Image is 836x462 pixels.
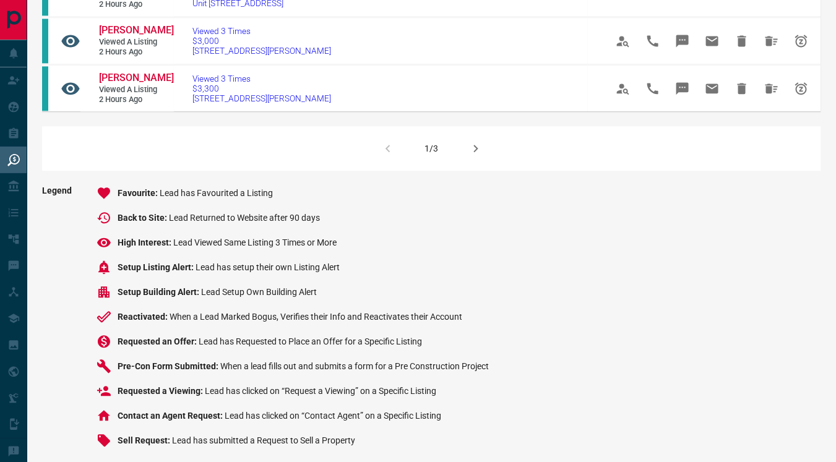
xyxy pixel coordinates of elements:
[786,74,816,103] span: Snooze
[42,186,72,458] span: Legend
[199,336,422,346] span: Lead has Requested to Place an Offer for a Specific Listing
[192,26,331,36] span: Viewed 3 Times
[99,24,174,36] span: [PERSON_NAME]
[99,24,173,37] a: [PERSON_NAME]
[201,287,317,297] span: Lead Setup Own Building Alert
[757,74,786,103] span: Hide All from Jean Espiritu
[118,312,170,322] span: Reactivated
[205,386,436,396] span: Lead has clicked on “Request a Viewing” on a Specific Listing
[697,74,727,103] span: Email
[99,95,173,105] span: 2 hours ago
[169,213,320,223] span: Lead Returned to Website after 90 days
[172,435,355,445] span: Lead has submitted a Request to Sell a Property
[192,74,331,103] a: Viewed 3 Times$3,300[STREET_ADDRESS][PERSON_NAME]
[118,237,173,247] span: High Interest
[42,66,48,111] div: condos.ca
[99,72,174,83] span: [PERSON_NAME]
[99,37,173,48] span: Viewed a Listing
[118,361,220,371] span: Pre-Con Form Submitted
[192,83,331,93] span: $3,300
[608,26,638,56] span: View Profile
[225,411,441,421] span: Lead has clicked on “Contact Agent” on a Specific Listing
[192,26,331,56] a: Viewed 3 Times$3,000[STREET_ADDRESS][PERSON_NAME]
[786,26,816,56] span: Snooze
[99,85,173,95] span: Viewed a Listing
[118,386,205,396] span: Requested a Viewing
[668,26,697,56] span: Message
[118,188,160,198] span: Favourite
[118,287,201,297] span: Setup Building Alert
[220,361,489,371] span: When a lead fills out and submits a form for a Pre Construction Project
[192,36,331,46] span: $3,000
[668,74,697,103] span: Message
[160,188,273,198] span: Lead has Favourited a Listing
[425,143,439,153] div: 1/3
[118,262,196,272] span: Setup Listing Alert
[42,19,48,63] div: condos.ca
[757,26,786,56] span: Hide All from Jean Espiritu
[608,74,638,103] span: View Profile
[192,74,331,83] span: Viewed 3 Times
[192,93,331,103] span: [STREET_ADDRESS][PERSON_NAME]
[118,411,225,421] span: Contact an Agent Request
[638,74,668,103] span: Call
[173,237,337,247] span: Lead Viewed Same Listing 3 Times or More
[727,74,757,103] span: Hide
[118,435,172,445] span: Sell Request
[170,312,462,322] span: When a Lead Marked Bogus, Verifies their Info and Reactivates their Account
[192,46,331,56] span: [STREET_ADDRESS][PERSON_NAME]
[697,26,727,56] span: Email
[99,72,173,85] a: [PERSON_NAME]
[99,47,173,58] span: 2 hours ago
[118,336,199,346] span: Requested an Offer
[727,26,757,56] span: Hide
[196,262,340,272] span: Lead has setup their own Listing Alert
[638,26,668,56] span: Call
[118,213,169,223] span: Back to Site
